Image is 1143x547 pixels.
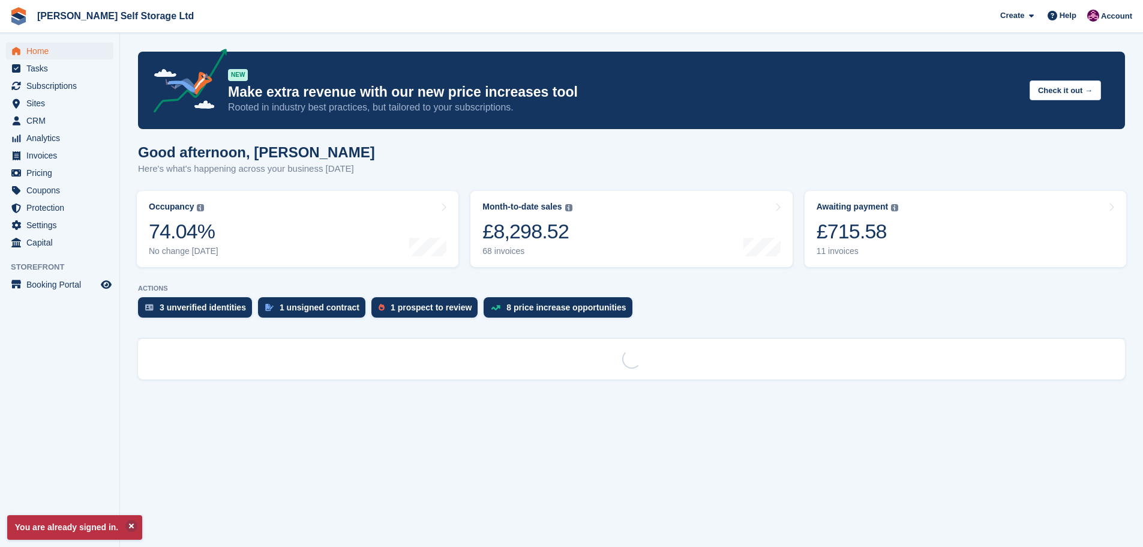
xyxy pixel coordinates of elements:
span: Invoices [26,147,98,164]
a: menu [6,43,113,59]
img: verify_identity-adf6edd0f0f0b5bbfe63781bf79b02c33cf7c696d77639b501bdc392416b5a36.svg [145,304,154,311]
h1: Good afternoon, [PERSON_NAME] [138,144,375,160]
a: menu [6,60,113,77]
span: Subscriptions [26,77,98,94]
a: 1 unsigned contract [258,297,371,324]
button: Check it out → [1030,80,1101,100]
span: CRM [26,112,98,129]
a: Month-to-date sales £8,298.52 68 invoices [470,191,792,267]
span: Pricing [26,165,98,181]
div: £8,298.52 [482,219,572,244]
div: 8 price increase opportunities [506,303,626,312]
span: Create [1000,10,1024,22]
a: [PERSON_NAME] Self Storage Ltd [32,6,199,26]
span: Protection [26,199,98,216]
a: menu [6,199,113,216]
img: contract_signature_icon-13c848040528278c33f63329250d36e43548de30e8caae1d1a13099fd9432cc5.svg [265,304,274,311]
span: Coupons [26,182,98,199]
img: prospect-51fa495bee0391a8d652442698ab0144808aea92771e9ea1ae160a38d050c398.svg [379,304,385,311]
div: 11 invoices [817,246,899,256]
div: NEW [228,69,248,81]
div: 74.04% [149,219,218,244]
div: £715.58 [817,219,899,244]
a: Preview store [99,277,113,292]
div: 3 unverified identities [160,303,246,312]
a: menu [6,276,113,293]
div: No change [DATE] [149,246,218,256]
a: 1 prospect to review [371,297,484,324]
a: menu [6,147,113,164]
span: Home [26,43,98,59]
img: price-adjustments-announcement-icon-8257ccfd72463d97f412b2fc003d46551f7dbcb40ab6d574587a9cd5c0d94... [143,49,227,117]
p: ACTIONS [138,285,1125,292]
p: Here's what's happening across your business [DATE] [138,162,375,176]
a: Occupancy 74.04% No change [DATE] [137,191,458,267]
a: menu [6,182,113,199]
span: Tasks [26,60,98,77]
a: menu [6,95,113,112]
div: Month-to-date sales [482,202,562,212]
a: Awaiting payment £715.58 11 invoices [805,191,1126,267]
img: icon-info-grey-7440780725fd019a000dd9b08b2336e03edf1995a4989e88bcd33f0948082b44.svg [891,204,898,211]
img: icon-info-grey-7440780725fd019a000dd9b08b2336e03edf1995a4989e88bcd33f0948082b44.svg [565,204,572,211]
div: Occupancy [149,202,194,212]
span: Help [1060,10,1076,22]
div: 1 prospect to review [391,303,472,312]
a: menu [6,217,113,234]
p: Rooted in industry best practices, but tailored to your subscriptions. [228,101,1020,114]
a: menu [6,234,113,251]
a: menu [6,165,113,181]
a: menu [6,77,113,94]
a: menu [6,112,113,129]
span: Settings [26,217,98,234]
a: 3 unverified identities [138,297,258,324]
span: Capital [26,234,98,251]
span: Storefront [11,261,119,273]
img: stora-icon-8386f47178a22dfd0bd8f6a31ec36ba5ce8667c1dd55bd0f319d3a0aa187defe.svg [10,7,28,25]
span: Booking Portal [26,276,98,293]
div: 1 unsigned contract [280,303,359,312]
div: Awaiting payment [817,202,889,212]
img: Lydia Wild [1087,10,1099,22]
a: 8 price increase opportunities [484,297,638,324]
img: icon-info-grey-7440780725fd019a000dd9b08b2336e03edf1995a4989e88bcd33f0948082b44.svg [197,204,204,211]
span: Account [1101,10,1132,22]
span: Sites [26,95,98,112]
img: price_increase_opportunities-93ffe204e8149a01c8c9dc8f82e8f89637d9d84a8eef4429ea346261dce0b2c0.svg [491,305,500,310]
p: You are already signed in. [7,515,142,540]
a: menu [6,130,113,147]
div: 68 invoices [482,246,572,256]
span: Analytics [26,130,98,147]
p: Make extra revenue with our new price increases tool [228,83,1020,101]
